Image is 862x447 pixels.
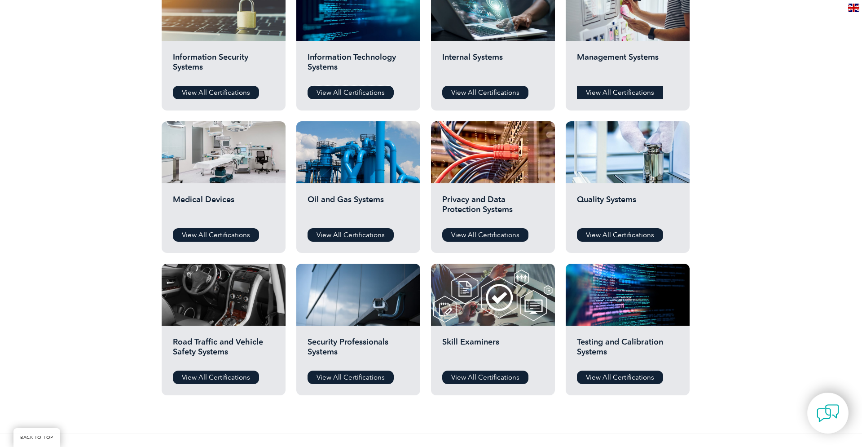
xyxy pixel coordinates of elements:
a: View All Certifications [173,228,259,242]
a: View All Certifications [442,228,528,242]
h2: Security Professionals Systems [308,337,409,364]
h2: Medical Devices [173,195,274,221]
a: BACK TO TOP [13,428,60,447]
h2: Skill Examiners [442,337,544,364]
a: View All Certifications [308,371,394,384]
h2: Testing and Calibration Systems [577,337,678,364]
a: View All Certifications [442,371,528,384]
a: View All Certifications [308,228,394,242]
h2: Privacy and Data Protection Systems [442,195,544,221]
a: View All Certifications [577,86,663,99]
a: View All Certifications [173,86,259,99]
a: View All Certifications [308,86,394,99]
a: View All Certifications [577,371,663,384]
h2: Oil and Gas Systems [308,195,409,221]
a: View All Certifications [577,228,663,242]
img: en [848,4,859,12]
a: View All Certifications [173,371,259,384]
img: contact-chat.png [817,402,839,425]
h2: Quality Systems [577,195,678,221]
a: View All Certifications [442,86,528,99]
h2: Internal Systems [442,52,544,79]
h2: Information Security Systems [173,52,274,79]
h2: Road Traffic and Vehicle Safety Systems [173,337,274,364]
h2: Information Technology Systems [308,52,409,79]
h2: Management Systems [577,52,678,79]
